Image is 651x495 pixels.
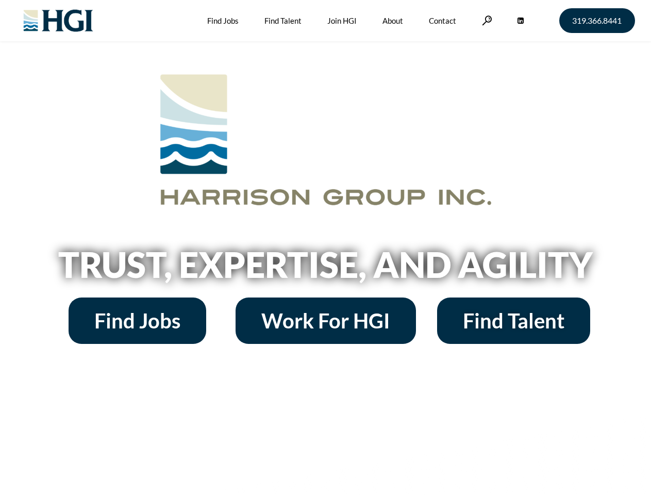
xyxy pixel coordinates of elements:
h2: Trust, Expertise, and Agility [32,247,620,282]
a: Find Jobs [69,298,206,344]
a: Search [482,15,492,25]
span: Find Jobs [94,310,180,331]
a: Find Talent [437,298,590,344]
span: Find Talent [463,310,564,331]
a: Work For HGI [236,298,416,344]
span: Work For HGI [261,310,390,331]
span: 319.366.8441 [572,16,622,25]
a: 319.366.8441 [559,8,635,33]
